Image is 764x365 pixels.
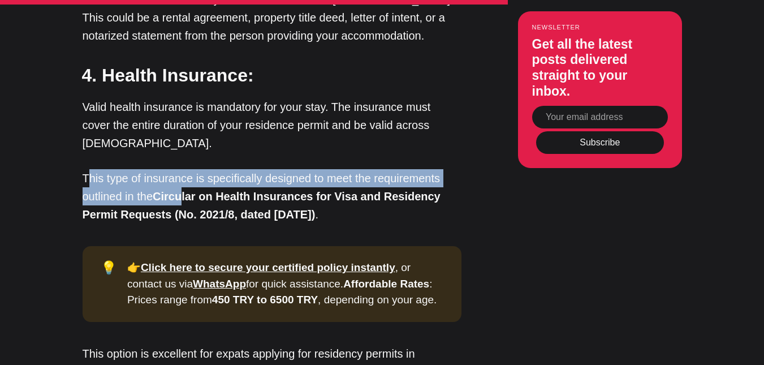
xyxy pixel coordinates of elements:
[101,260,127,308] div: 💡
[83,98,461,152] p: Valid health insurance is mandatory for your stay. The insurance must cover the entire duration o...
[532,23,668,30] small: Newsletter
[532,36,668,98] h3: Get all the latest posts delivered straight to your inbox.
[127,260,443,308] div: 👉 , or contact us via for quick assistance. : Prices range from , depending on your age.
[82,65,254,85] strong: 4. Health Insurance:
[536,131,664,154] button: Subscribe
[83,190,441,221] strong: Circular on Health Insurances for Visa and Residency Permit Requests (No. 2021/8, dated [DATE])
[343,278,429,290] strong: Affordable Rates
[83,169,461,224] p: This type of insurance is specifically designed to meet the requirements outlined in the .
[141,261,395,273] a: Click here to secure your certified policy instantly
[212,294,318,306] strong: 450 TRY to 6500 TRY
[193,278,246,290] a: WhatsApp
[532,105,668,128] input: Your email address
